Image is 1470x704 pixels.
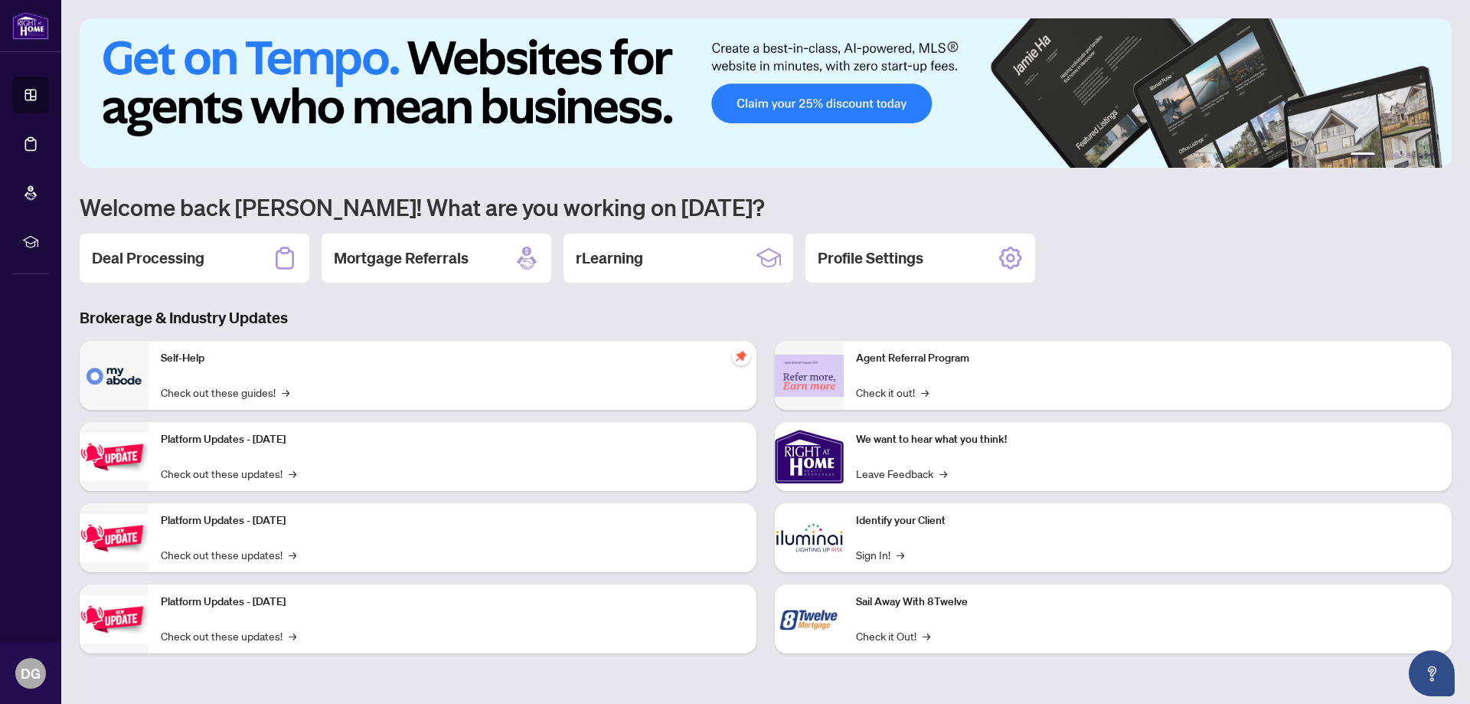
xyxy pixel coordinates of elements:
[161,350,744,367] p: Self-Help
[775,503,844,572] img: Identify your Client
[775,584,844,653] img: Sail Away With 8Twelve
[818,247,923,269] h2: Profile Settings
[1409,650,1455,696] button: Open asap
[1406,152,1412,159] button: 4
[80,192,1452,221] h1: Welcome back [PERSON_NAME]! What are you working on [DATE]?
[334,247,469,269] h2: Mortgage Referrals
[921,384,929,401] span: →
[21,663,41,684] span: DG
[775,355,844,397] img: Agent Referral Program
[856,546,904,563] a: Sign In!→
[856,627,930,644] a: Check it Out!→
[80,18,1452,168] img: Slide 0
[161,512,744,529] p: Platform Updates - [DATE]
[161,465,296,482] a: Check out these updates!→
[1351,152,1375,159] button: 1
[856,350,1439,367] p: Agent Referral Program
[897,546,904,563] span: →
[161,546,296,563] a: Check out these updates!→
[12,11,49,40] img: logo
[289,546,296,563] span: →
[161,594,744,611] p: Platform Updates - [DATE]
[92,247,204,269] h2: Deal Processing
[1393,152,1400,159] button: 3
[1381,152,1387,159] button: 2
[80,514,149,562] img: Platform Updates - July 8, 2025
[1418,152,1424,159] button: 5
[856,512,1439,529] p: Identify your Client
[80,595,149,643] img: Platform Updates - June 23, 2025
[732,347,750,365] span: pushpin
[856,431,1439,448] p: We want to hear what you think!
[1430,152,1436,159] button: 6
[289,627,296,644] span: →
[80,307,1452,329] h3: Brokerage & Industry Updates
[80,433,149,481] img: Platform Updates - July 21, 2025
[775,422,844,491] img: We want to hear what you think!
[856,384,929,401] a: Check it out!→
[856,594,1439,611] p: Sail Away With 8Twelve
[161,627,296,644] a: Check out these updates!→
[161,431,744,448] p: Platform Updates - [DATE]
[289,465,296,482] span: →
[856,465,947,482] a: Leave Feedback→
[161,384,289,401] a: Check out these guides!→
[80,341,149,410] img: Self-Help
[282,384,289,401] span: →
[576,247,643,269] h2: rLearning
[939,465,947,482] span: →
[923,627,930,644] span: →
